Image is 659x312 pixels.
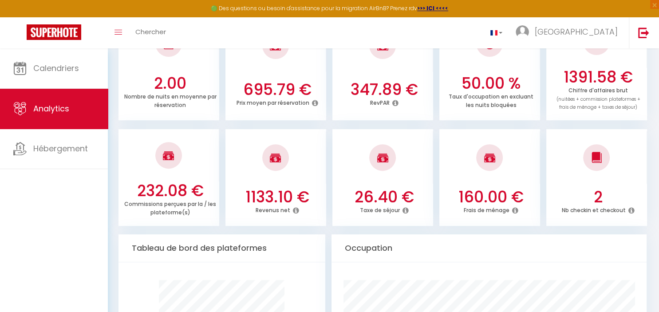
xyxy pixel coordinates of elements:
[449,91,533,109] p: Taux d'occupation en excluant les nuits bloquées
[360,205,400,214] p: Taxe de séjour
[230,80,324,99] h3: 695.79 €
[445,188,538,206] h3: 160.00 €
[638,27,649,38] img: logout
[124,91,217,109] p: Nombre de nuits en moyenne par réservation
[552,68,645,87] h3: 1391.58 €
[33,143,88,154] span: Hébergement
[331,234,647,262] div: Occupation
[445,74,538,93] h3: 50.00 %
[516,25,529,39] img: ...
[337,80,431,99] h3: 347.89 €
[123,182,217,200] h3: 232.08 €
[237,97,309,107] p: Prix moyen par réservation
[33,63,79,74] span: Calendriers
[552,188,645,206] h3: 2
[370,97,390,107] p: RevPAR
[118,234,325,262] div: Tableau de bord des plateformes
[464,205,509,214] p: Frais de ménage
[417,4,448,12] a: >>> ICI <<<<
[509,17,629,48] a: ... [GEOGRAPHIC_DATA]
[562,205,626,214] p: Nb checkin et checkout
[123,74,217,93] h3: 2.00
[337,188,431,206] h3: 26.40 €
[535,26,618,37] span: [GEOGRAPHIC_DATA]
[129,17,173,48] a: Chercher
[124,198,216,216] p: Commissions perçues par la / les plateforme(s)
[230,188,324,206] h3: 1133.10 €
[27,24,81,40] img: Super Booking
[135,27,166,36] span: Chercher
[556,96,640,111] span: (nuitées + commission plateformes + frais de ménage + taxes de séjour)
[556,85,640,111] p: Chiffre d'affaires brut
[256,205,290,214] p: Revenus net
[33,103,69,114] span: Analytics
